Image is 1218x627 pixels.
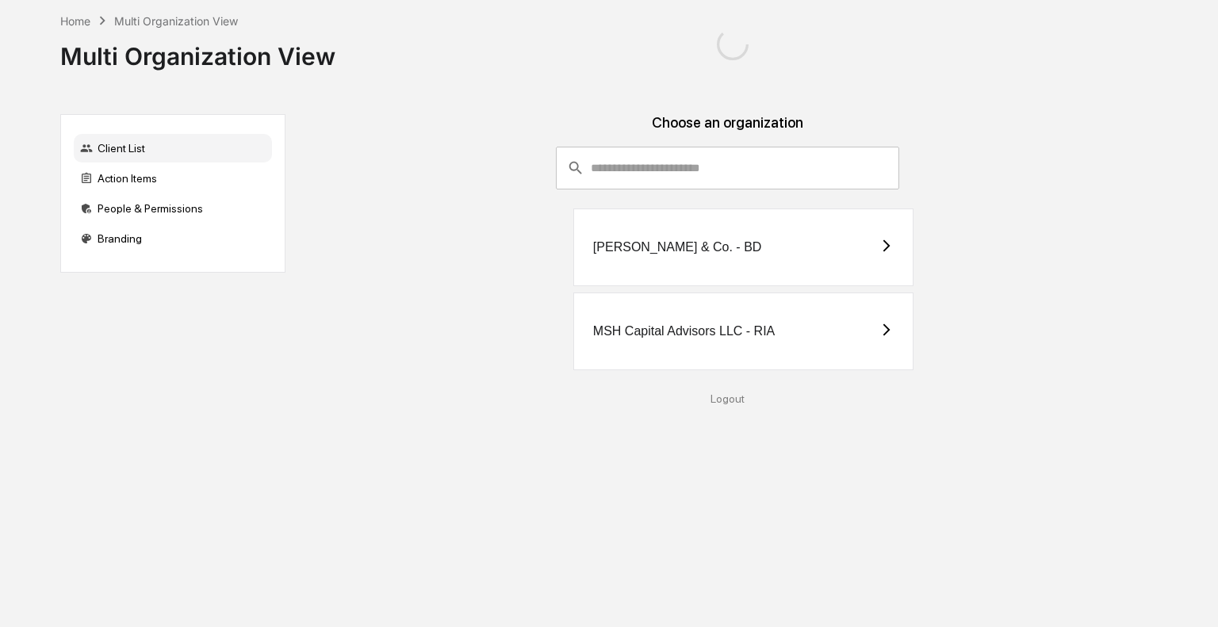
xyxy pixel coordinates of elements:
[74,164,272,193] div: Action Items
[556,147,899,189] div: consultant-dashboard__filter-organizations-search-bar
[593,324,775,338] div: MSH Capital Advisors LLC - RIA
[60,14,90,28] div: Home
[593,240,762,254] div: [PERSON_NAME] & Co. - BD
[74,194,272,223] div: People & Permissions
[60,29,335,71] div: Multi Organization View
[74,134,272,162] div: Client List
[298,392,1156,405] div: Logout
[298,114,1156,147] div: Choose an organization
[114,14,238,28] div: Multi Organization View
[74,224,272,253] div: Branding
